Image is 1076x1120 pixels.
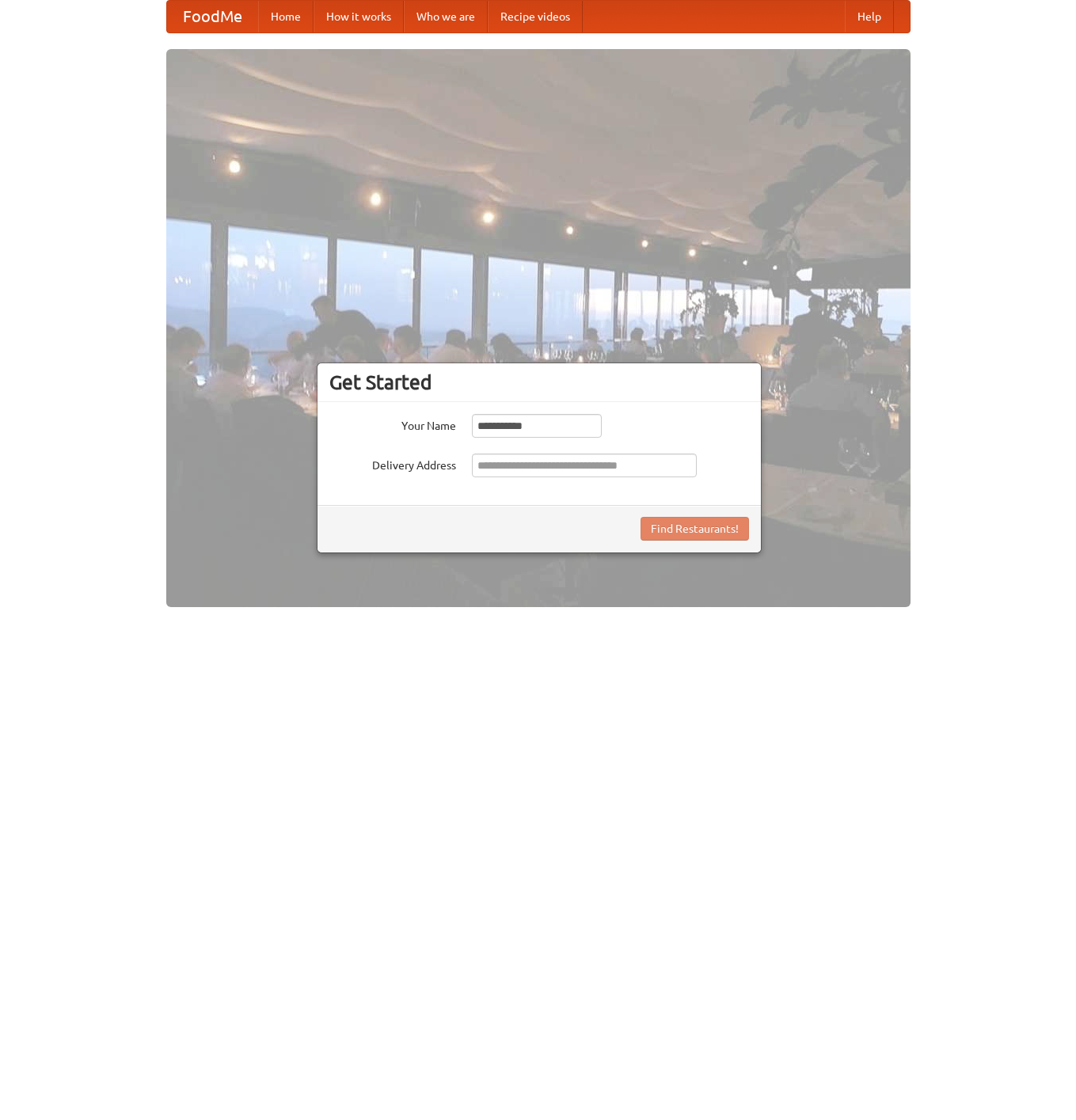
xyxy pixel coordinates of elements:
[167,1,258,32] a: FoodMe
[845,1,894,32] a: Help
[329,370,749,394] h3: Get Started
[258,1,314,32] a: Home
[329,454,456,473] label: Delivery Address
[488,1,583,32] a: Recipe videos
[404,1,488,32] a: Who we are
[314,1,404,32] a: How it works
[329,414,456,434] label: Your Name
[641,517,749,541] button: Find Restaurants!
